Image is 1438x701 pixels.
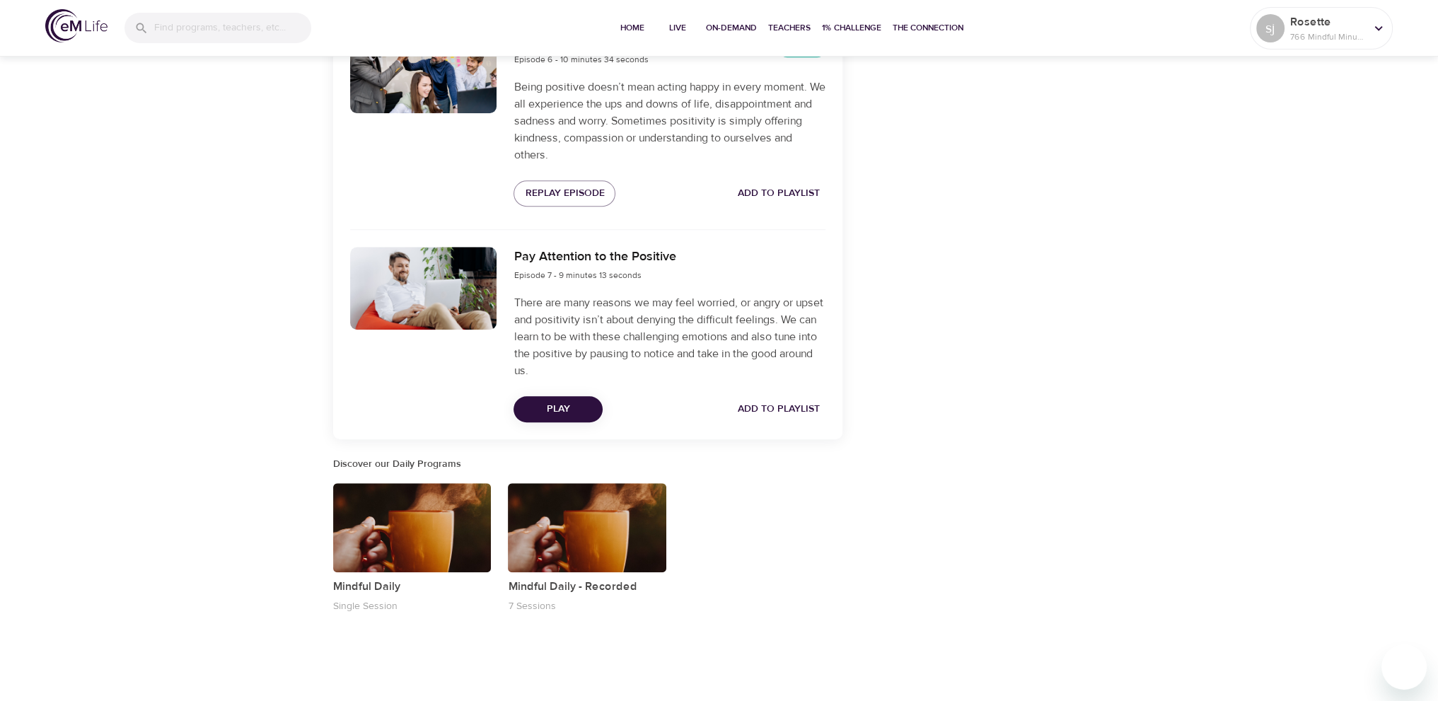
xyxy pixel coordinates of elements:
button: Replay Episode [514,180,615,207]
span: Add to Playlist [738,185,820,202]
span: Play [525,400,591,418]
p: Rosette [1290,13,1365,30]
input: Find programs, teachers, etc... [154,13,311,43]
span: Episode 7 - 9 minutes 13 seconds [514,270,641,281]
span: On-Demand [706,21,757,35]
p: 7 Sessions [508,600,555,613]
button: Add to Playlist [732,180,825,207]
p: Mindful Daily - Recorded [508,578,666,595]
span: The Connection [893,21,963,35]
span: Home [615,21,649,35]
span: Teachers [768,21,811,35]
p: Mindful Daily [333,578,492,595]
p: Single Session [333,600,398,613]
h6: Discover our Daily Programs [333,456,842,472]
p: Being positive doesn’t mean acting happy in every moment. We all experience the ups and downs of ... [514,79,825,163]
button: Play [514,396,603,422]
span: Replay Episode [525,185,604,202]
img: logo [45,9,108,42]
p: 766 Mindful Minutes [1290,30,1365,43]
span: Add to Playlist [738,400,820,418]
span: Live [661,21,695,35]
iframe: Button to launch messaging window [1381,644,1427,690]
span: 1% Challenge [822,21,881,35]
div: sj [1256,14,1285,42]
p: There are many reasons we may feel worried, or angry or upset and positivity isn’t about denying ... [514,294,825,379]
h6: Pay Attention to the Positive [514,247,675,267]
button: Add to Playlist [732,396,825,422]
span: Episode 6 - 10 minutes 34 seconds [514,54,648,65]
